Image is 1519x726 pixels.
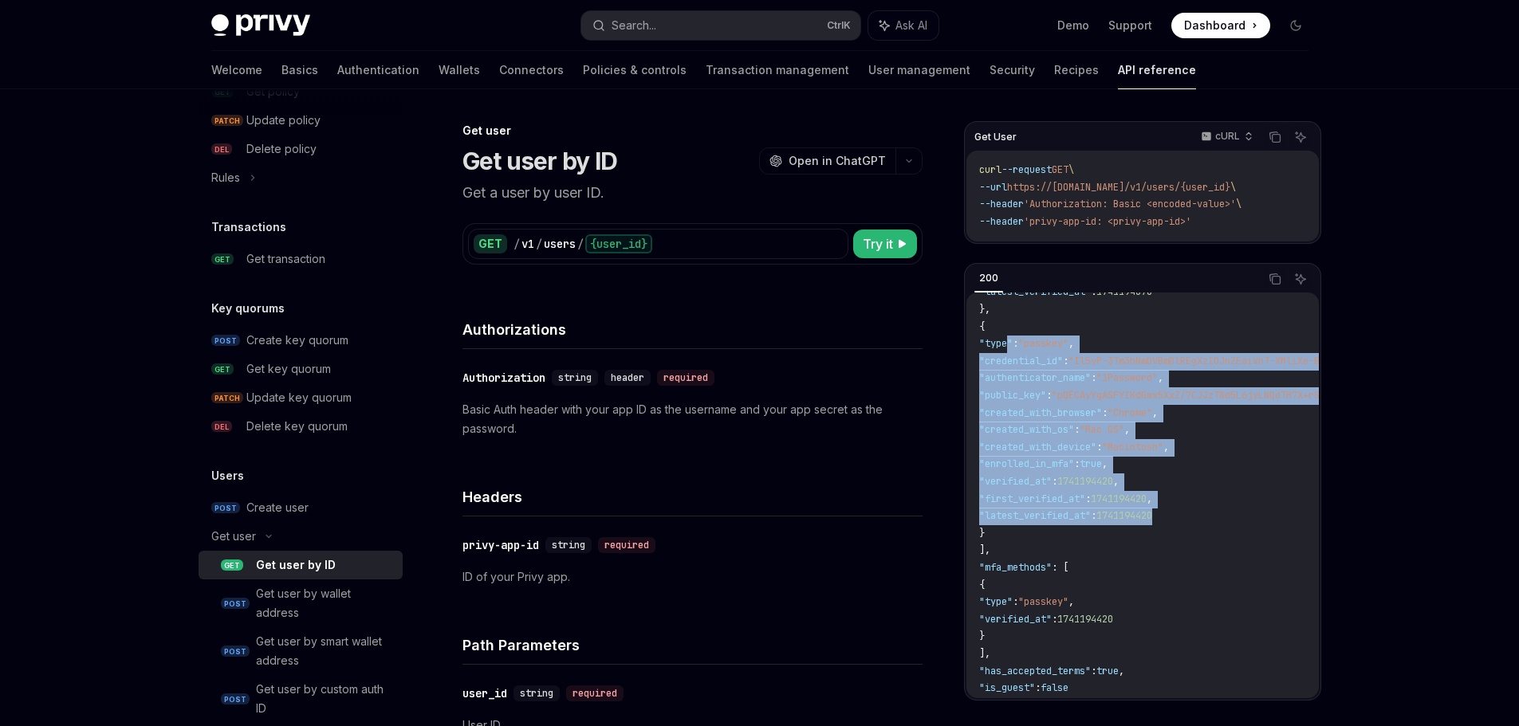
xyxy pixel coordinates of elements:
[1068,163,1074,176] span: \
[1063,355,1068,367] span: :
[1283,13,1308,38] button: Toggle dark mode
[211,502,240,514] span: POST
[979,630,985,642] span: }
[211,527,256,546] div: Get user
[1068,337,1074,350] span: ,
[1265,127,1285,147] button: Copy the contents from the code block
[1152,406,1158,419] span: ,
[474,234,507,253] div: GET
[1057,613,1113,626] span: 1741194420
[1236,198,1242,210] span: \
[199,412,403,441] a: DELDelete key quorum
[462,123,923,139] div: Get user
[1052,613,1057,626] span: :
[199,675,403,723] a: POSTGet user by custom auth ID
[581,11,860,40] button: Search...CtrlK
[979,371,1091,384] span: "authenticator_name"
[1068,595,1074,608] span: ,
[199,493,403,522] a: POSTCreate user
[979,544,990,556] span: ],
[199,355,403,383] a: GETGet key quorum
[211,253,234,265] span: GET
[199,383,403,412] a: PATCHUpdate key quorum
[979,423,1074,436] span: "created_with_os"
[1091,371,1096,384] span: :
[462,400,923,438] p: Basic Auth header with your app ID as the username and your app secret as the password.
[462,537,539,553] div: privy-app-id
[199,245,403,273] a: GETGet transaction
[1052,163,1068,176] span: GET
[1108,406,1152,419] span: "Chrome"
[211,218,286,237] h5: Transactions
[211,335,240,347] span: POST
[1102,406,1108,419] span: :
[211,392,243,404] span: PATCH
[199,106,403,135] a: PATCHUpdate policy
[1054,51,1099,89] a: Recipes
[979,303,990,316] span: },
[221,559,243,571] span: GET
[462,685,507,701] div: user_id
[199,627,403,675] a: POSTGet user by smart wallet address
[1035,681,1041,694] span: :
[1230,181,1236,194] span: \
[979,595,1013,608] span: "type"
[1119,665,1124,677] span: ,
[246,359,331,379] div: Get key quorum
[1057,475,1113,488] span: 1741194420
[1080,457,1102,470] span: true
[979,320,985,333] span: {
[611,371,644,384] span: header
[974,269,1003,288] div: 200
[583,51,687,89] a: Policies & controls
[1290,127,1311,147] button: Ask AI
[759,147,895,175] button: Open in ChatGPT
[577,236,584,252] div: /
[211,51,262,89] a: Welcome
[657,370,714,386] div: required
[246,111,321,130] div: Update policy
[868,51,970,89] a: User management
[612,16,656,35] div: Search...
[1158,371,1163,384] span: ,
[979,613,1052,626] span: "verified_at"
[246,498,309,517] div: Create user
[1013,595,1018,608] span: :
[979,579,985,591] span: {
[979,681,1035,694] span: "is_guest"
[979,509,1091,522] span: "latest_verified_at"
[1102,457,1108,470] span: ,
[1091,665,1096,677] span: :
[221,693,250,705] span: POST
[211,143,232,155] span: DEL
[1080,423,1124,436] span: "Mac OS"
[895,18,927,33] span: Ask AI
[520,687,553,700] span: string
[990,51,1035,89] a: Security
[979,389,1046,402] span: "public_key"
[1163,441,1169,453] span: ,
[1108,18,1152,33] a: Support
[1002,163,1052,176] span: --request
[1265,269,1285,289] button: Copy the contents from the code block
[789,153,886,169] span: Open in ChatGPT
[1124,423,1130,436] span: ,
[1147,493,1152,505] span: ,
[246,249,325,269] div: Get transaction
[1091,285,1096,298] span: :
[979,561,1052,574] span: "mfa_methods"
[281,51,318,89] a: Basics
[462,319,923,340] h4: Authorizations
[1096,665,1119,677] span: true
[1192,124,1260,151] button: cURL
[211,466,244,485] h5: Users
[1018,337,1068,350] span: "passkey"
[211,299,285,318] h5: Key quorums
[1074,423,1080,436] span: :
[979,337,1013,350] span: "type"
[1091,509,1096,522] span: :
[1096,371,1158,384] span: "1Password"
[221,646,250,657] span: POST
[1184,18,1246,33] span: Dashboard
[1068,355,1448,367] span: "Il5vP-3Tm3hNmDVBmDlREgXzIOJnZEaiVnT-XMliXe-BufP9GL1-d3qhozk9IkZwQ_"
